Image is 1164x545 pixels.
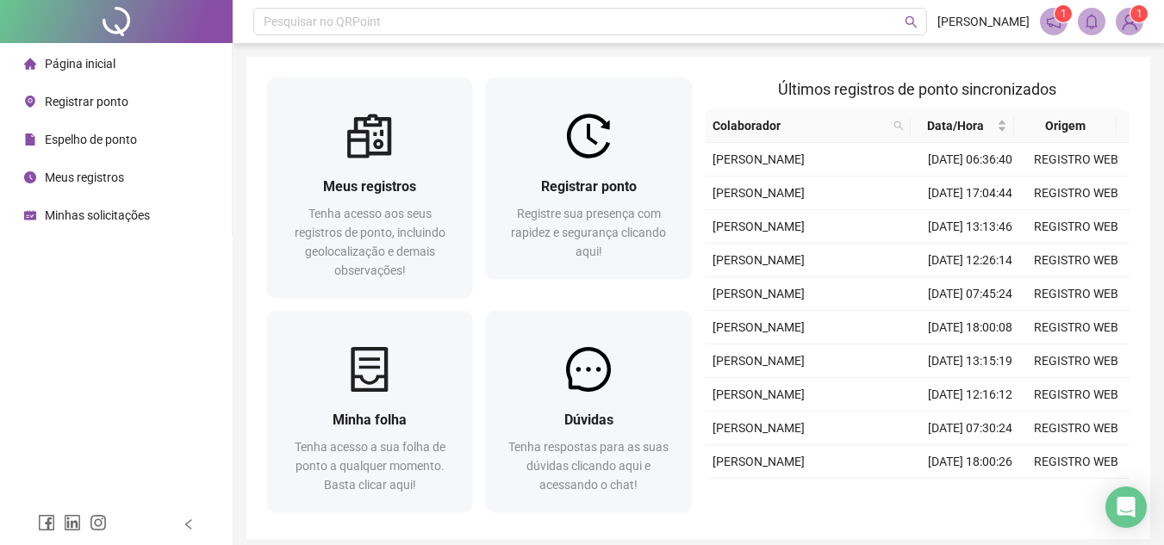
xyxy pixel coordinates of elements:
[1130,5,1148,22] sup: Atualize o seu contato no menu Meus Dados
[486,77,691,278] a: Registrar pontoRegistre sua presença com rapidez e segurança clicando aqui!
[1024,177,1130,210] td: REGISTRO WEB
[918,378,1024,412] td: [DATE] 12:16:12
[295,440,445,492] span: Tenha acesso a sua folha de ponto a qualquer momento. Basta clicar aqui!
[918,210,1024,244] td: [DATE] 13:13:46
[1024,311,1130,344] td: REGISTRO WEB
[1055,5,1072,22] sup: 1
[1117,9,1142,34] img: 84045
[24,96,36,108] span: environment
[918,277,1024,311] td: [DATE] 07:45:24
[713,253,805,267] span: [PERSON_NAME]
[24,171,36,183] span: clock-circle
[45,57,115,71] span: Página inicial
[24,209,36,221] span: schedule
[905,15,918,28] span: search
[918,445,1024,479] td: [DATE] 18:00:26
[64,514,81,531] span: linkedin
[45,208,150,222] span: Minhas solicitações
[45,133,137,146] span: Espelho de ponto
[1024,479,1130,512] td: REGISTRO WEB
[1024,445,1130,479] td: REGISTRO WEB
[486,311,691,511] a: DúvidasTenha respostas para as suas dúvidas clicando aqui e acessando o chat!
[45,95,128,108] span: Registrar ponto
[937,12,1030,31] span: [PERSON_NAME]
[713,421,805,435] span: [PERSON_NAME]
[713,287,805,300] span: [PERSON_NAME]
[918,244,1024,277] td: [DATE] 12:26:14
[918,143,1024,177] td: [DATE] 06:36:40
[1061,8,1067,20] span: 1
[918,344,1024,378] td: [DATE] 13:15:19
[45,170,124,184] span: Meus registros
[918,412,1024,445] td: [DATE] 07:30:24
[267,77,472,297] a: Meus registrosTenha acesso aos seus registros de ponto, incluindo geolocalização e demais observa...
[90,514,107,531] span: instagram
[333,412,407,428] span: Minha folha
[38,514,55,531] span: facebook
[323,178,416,195] span: Meus registros
[713,320,805,334] span: [PERSON_NAME]
[1024,277,1130,311] td: REGISTRO WEB
[713,354,805,368] span: [PERSON_NAME]
[713,152,805,166] span: [PERSON_NAME]
[541,178,637,195] span: Registrar ponto
[1024,378,1130,412] td: REGISTRO WEB
[1014,109,1117,143] th: Origem
[564,412,613,428] span: Dúvidas
[295,207,445,277] span: Tenha acesso aos seus registros de ponto, incluindo geolocalização e demais observações!
[1024,344,1130,378] td: REGISTRO WEB
[1024,143,1130,177] td: REGISTRO WEB
[890,113,907,139] span: search
[1024,412,1130,445] td: REGISTRO WEB
[1024,210,1130,244] td: REGISTRO WEB
[713,116,887,135] span: Colaborador
[511,207,666,258] span: Registre sua presença com rapidez e segurança clicando aqui!
[508,440,669,492] span: Tenha respostas para as suas dúvidas clicando aqui e acessando o chat!
[1105,486,1147,528] div: Open Intercom Messenger
[24,58,36,70] span: home
[1046,14,1061,29] span: notification
[267,311,472,511] a: Minha folhaTenha acesso a sua folha de ponto a qualquer momento. Basta clicar aqui!
[1136,8,1142,20] span: 1
[918,479,1024,512] td: [DATE] 13:38:18
[911,109,1013,143] th: Data/Hora
[1084,14,1099,29] span: bell
[183,518,195,530] span: left
[918,311,1024,344] td: [DATE] 18:00:08
[24,133,36,146] span: file
[713,220,805,233] span: [PERSON_NAME]
[918,177,1024,210] td: [DATE] 17:04:44
[893,121,904,131] span: search
[1024,244,1130,277] td: REGISTRO WEB
[778,80,1056,98] span: Últimos registros de ponto sincronizados
[713,186,805,200] span: [PERSON_NAME]
[918,116,993,135] span: Data/Hora
[713,387,805,401] span: [PERSON_NAME]
[713,455,805,468] span: [PERSON_NAME]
